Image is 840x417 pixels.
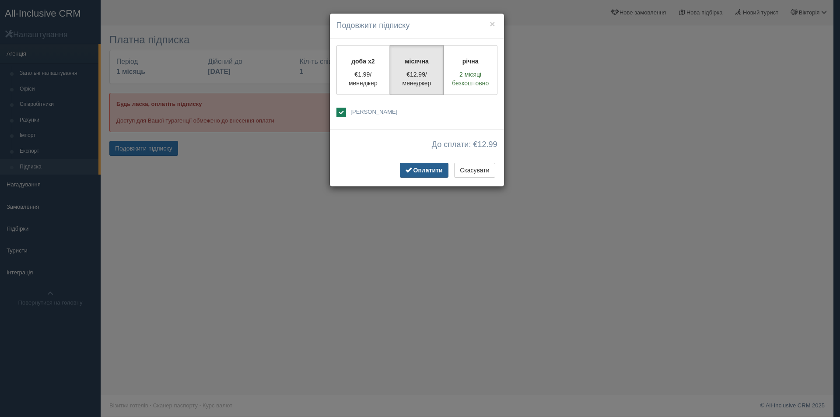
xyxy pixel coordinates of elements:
p: місячна [395,57,438,66]
span: 12.99 [477,140,497,149]
button: × [490,19,495,28]
h4: Подовжити підписку [336,20,497,32]
button: Скасувати [454,163,495,178]
p: доба x2 [342,57,385,66]
p: 2 місяці безкоштовно [449,70,492,88]
span: [PERSON_NAME] [350,109,397,115]
span: До сплати: € [432,140,497,149]
button: Оплатити [400,163,448,178]
p: річна [449,57,492,66]
span: Оплатити [413,167,443,174]
p: €12.99/менеджер [395,70,438,88]
p: €1.99/менеджер [342,70,385,88]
